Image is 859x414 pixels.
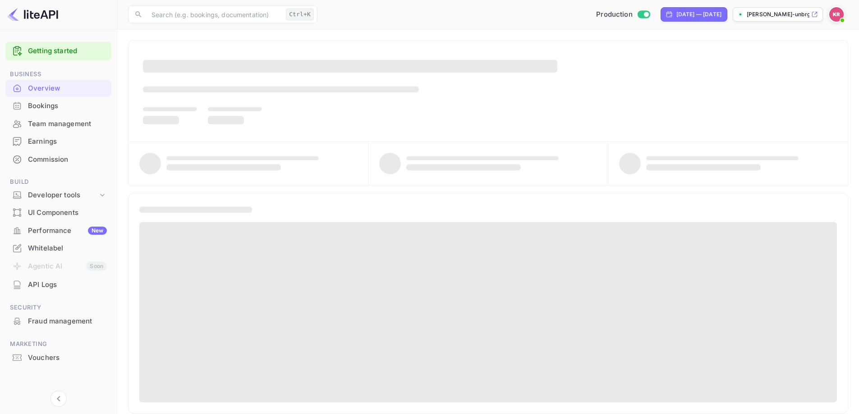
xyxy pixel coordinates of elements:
div: [DATE] — [DATE] [676,10,721,18]
a: Bookings [5,97,111,114]
div: Ctrl+K [286,9,314,20]
span: Security [5,303,111,313]
div: UI Components [5,204,111,222]
div: Developer tools [5,187,111,203]
div: Developer tools [28,190,98,200]
span: Production [596,9,633,20]
div: Team management [5,115,111,133]
button: Collapse navigation [51,391,67,407]
p: [PERSON_NAME]-unbrg.[PERSON_NAME]... [747,10,809,18]
a: PerformanceNew [5,222,111,239]
div: Earnings [28,136,107,147]
div: Fraud management [28,316,107,327]
span: Marketing [5,339,111,349]
a: Getting started [28,46,107,56]
div: Overview [5,80,111,97]
a: Overview [5,80,111,96]
div: PerformanceNew [5,222,111,240]
div: Getting started [5,42,111,60]
div: Vouchers [5,349,111,367]
div: Click to change the date range period [661,7,727,22]
a: Whitelabel [5,240,111,256]
div: API Logs [28,280,107,290]
span: Business [5,69,111,79]
div: Vouchers [28,353,107,363]
div: Performance [28,226,107,236]
div: API Logs [5,276,111,294]
div: Earnings [5,133,111,150]
a: Earnings [5,133,111,150]
img: LiteAPI logo [7,7,58,22]
div: Commission [5,151,111,168]
a: API Logs [5,276,111,293]
div: Switch to Sandbox mode [593,9,653,20]
img: Kobus Roux [829,7,844,22]
div: Whitelabel [28,243,107,254]
a: Fraud management [5,313,111,329]
a: Commission [5,151,111,168]
a: UI Components [5,204,111,221]
div: Overview [28,83,107,94]
div: Bookings [5,97,111,115]
div: Team management [28,119,107,129]
div: New [88,227,107,235]
div: Commission [28,155,107,165]
div: Bookings [28,101,107,111]
span: Build [5,177,111,187]
a: Team management [5,115,111,132]
input: Search (e.g. bookings, documentation) [146,5,282,23]
a: Vouchers [5,349,111,366]
div: UI Components [28,208,107,218]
